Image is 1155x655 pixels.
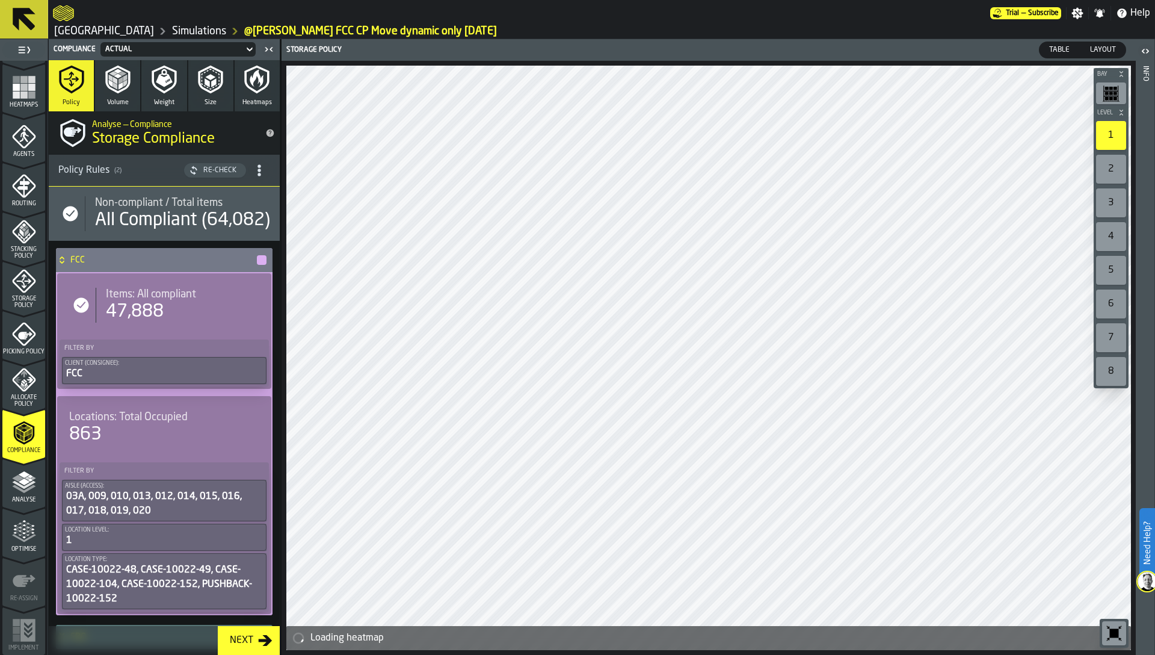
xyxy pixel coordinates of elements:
div: 7 [1096,323,1126,352]
div: 3 [1096,188,1126,217]
span: Allocate Policy [2,394,45,408]
div: button-toolbar-undefined [1094,80,1129,107]
div: button-toolbar-undefined [1100,619,1129,648]
span: Layout [1085,45,1121,55]
div: thumb [1039,42,1079,58]
span: Volume [107,99,129,107]
a: link-to-/wh/i/b8e8645a-5c77-43f4-8135-27e3a4d97801 [54,25,154,38]
div: 4 [1096,222,1126,251]
button: Location Type:CASE-10022-48, CASE-10022-49, CASE-10022-104, CASE-10022-152, PUSHBACK-10022-152 [62,553,266,609]
div: 5 [1096,256,1126,285]
div: button-toolbar-undefined [1094,355,1129,388]
span: ( 2 ) [114,167,122,175]
div: 1 [1096,121,1126,150]
li: menu Routing [2,163,45,211]
div: 47,888 [106,301,164,323]
div: Menu Subscription [990,7,1061,19]
div: button-toolbar-undefined [1094,321,1129,355]
div: PolicyFilterItem-Client (Consignee) [62,357,266,384]
span: Policy [63,99,80,107]
div: Title [69,411,259,424]
button: button- [1094,107,1129,119]
nav: Breadcrumb [53,24,1150,39]
button: Aisle (Access):03A, 009, 010, 013, 012, 014, 015, 016, 017, 018, 019, 020 [62,480,266,521]
div: Next [225,633,258,648]
div: Storage Policy [284,46,710,54]
a: logo-header [289,624,357,648]
span: Size [205,99,217,107]
label: button-switch-multi-Layout [1080,42,1126,58]
div: Location level: [65,527,263,533]
div: 2 [1096,155,1126,184]
label: Filter By [62,342,266,355]
span: Analyse [2,497,45,503]
span: Non-compliant / Total items [95,196,223,210]
li: menu Picking Policy [2,311,45,359]
label: button-toggle-Toggle Full Menu [2,42,45,58]
h3: title-section-[object Object] [49,155,280,187]
div: All Compliant (64,082) [95,210,270,231]
label: button-toggle-Settings [1067,7,1088,19]
li: menu Optimise [2,508,45,556]
div: Title [106,288,259,301]
label: button-toggle-Open [1137,42,1154,63]
li: menu Agents [2,113,45,161]
header: Storage Policy [282,39,1136,61]
li: menu Heatmaps [2,64,45,112]
div: CASE-10022-48, CASE-10022-49, CASE-10022-104, CASE-10022-152, PUSHBACK-10022-152 [65,563,263,606]
span: Compliance [2,447,45,454]
div: button-toolbar-undefined [1094,287,1129,321]
div: stat-Locations: Total Occupied [60,401,269,455]
span: Optimise [2,546,45,553]
div: PolicyFilterItem-Location level [62,524,266,551]
div: Loading heatmap [310,631,1126,645]
span: Storage Compliance [92,129,215,149]
div: DropdownMenuValue-cee155a3-b0c1-4f4c-a27e-2106422b118b [105,45,239,54]
div: Title [95,196,270,210]
span: Compliance [54,45,96,54]
label: button-toggle-Close me [260,42,277,57]
span: Stacking Policy [2,246,45,259]
div: PolicyFilterItem-Aisle (Access) [62,480,266,521]
span: Picking Policy [2,349,45,355]
div: 1 [65,533,263,548]
label: button-switch-multi-Table [1039,42,1080,58]
svg: Reset zoom and position [1104,624,1124,643]
span: Level [1095,110,1115,116]
div: stat-Items: All compliant [60,278,269,332]
a: link-to-/wh/i/b8e8645a-5c77-43f4-8135-27e3a4d97801 [172,25,226,38]
button: button- [1094,68,1129,80]
header: Info [1136,39,1154,655]
span: Table [1044,45,1074,55]
li: menu Analyse [2,459,45,507]
button: button-Next [218,626,280,655]
label: button-toggle-Help [1111,6,1155,20]
li: menu Re-assign [2,557,45,606]
a: link-to-/wh/i/b8e8645a-5c77-43f4-8135-27e3a4d97801/simulations/af40d1a0-1e0e-4c5c-83ed-992a689e06eb [244,25,497,38]
span: Trial [1006,9,1019,17]
li: menu Data Stats [2,14,45,63]
div: button-toolbar-undefined [1094,119,1129,152]
div: Re-Check [199,166,241,175]
button: button- [257,255,266,265]
span: Heatmaps [2,102,45,108]
div: thumb [1080,42,1126,58]
span: Implement [2,645,45,651]
div: FCC [56,248,268,272]
label: Need Help? [1141,509,1154,577]
div: Policy Rules [58,163,182,178]
li: menu Storage Policy [2,261,45,309]
label: Filter By [62,465,266,477]
div: DropdownMenuValue-cee155a3-b0c1-4f4c-a27e-2106422b118b [98,42,258,57]
span: Storage Policy [2,296,45,309]
div: button-toolbar-undefined [1094,186,1129,220]
div: button-toolbar-undefined [1094,152,1129,186]
span: Routing [2,200,45,207]
div: button-toolbar-undefined [1094,253,1129,287]
div: stat-Non-compliant / Total items [49,187,280,241]
span: Subscribe [1028,9,1059,17]
span: — [1021,9,1026,17]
